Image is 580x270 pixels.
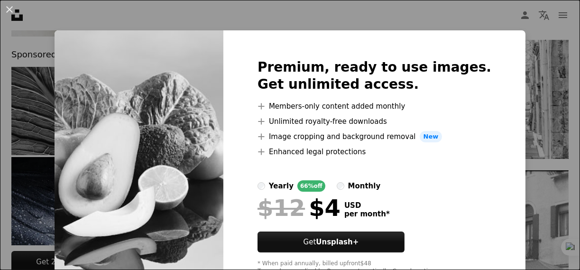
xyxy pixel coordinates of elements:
[258,101,491,112] li: Members-only content added monthly
[258,196,341,220] div: $4
[297,180,325,192] div: 66% off
[337,182,344,190] input: monthly
[258,146,491,158] li: Enhanced legal protections
[420,131,442,142] span: New
[258,131,491,142] li: Image cropping and background removal
[348,180,381,192] div: monthly
[258,232,405,252] button: GetUnsplash+
[344,210,390,218] span: per month *
[258,59,491,93] h2: Premium, ready to use images. Get unlimited access.
[258,182,265,190] input: yearly66%off
[344,201,390,210] span: USD
[269,180,294,192] div: yearly
[316,238,359,246] strong: Unsplash+
[258,116,491,127] li: Unlimited royalty-free downloads
[258,196,305,220] span: $12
